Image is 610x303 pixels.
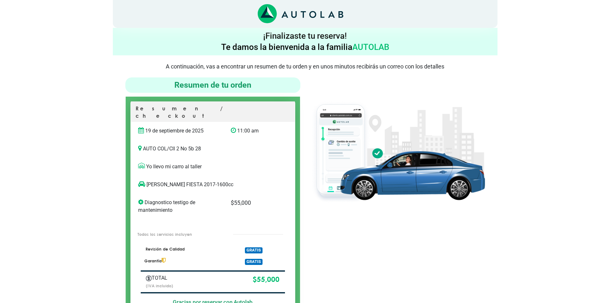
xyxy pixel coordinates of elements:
p: $ 55,000 [231,199,274,207]
h4: ¡Finalizaste tu reserva! Te damos la bienvenida a la familia [115,30,495,53]
h4: Resumen de tu orden [128,80,298,90]
span: AUTOLAB [352,42,389,52]
p: A continuación, vas a encontrar un resumen de tu orden y en unos minutos recibirás un correo con ... [113,63,497,70]
a: Link al sitio de autolab [258,11,343,17]
span: GRATIS [245,247,263,253]
p: AUTO COL / Cll 2 No 5b 28 [138,145,288,153]
p: Todos los servicios incluyen [138,231,220,237]
p: Yo llevo mi carro al taller [138,163,288,171]
span: GRATIS [245,259,263,265]
p: Diagnostico testigo de mantenimiento [138,199,221,214]
p: 19 de septiembre de 2025 [138,127,221,135]
p: [PERSON_NAME] FIESTA 2017-1600cc [138,181,274,188]
p: $ 55,000 [205,274,280,285]
p: 11:00 am [231,127,274,135]
p: Resumen / checkout [136,105,290,122]
p: Revisión de Calidad [144,246,221,252]
p: Garantía [144,258,221,264]
p: TOTAL [146,274,196,282]
img: Autobooking-Iconos-23.png [146,275,152,281]
small: (IVA incluido) [146,283,173,288]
